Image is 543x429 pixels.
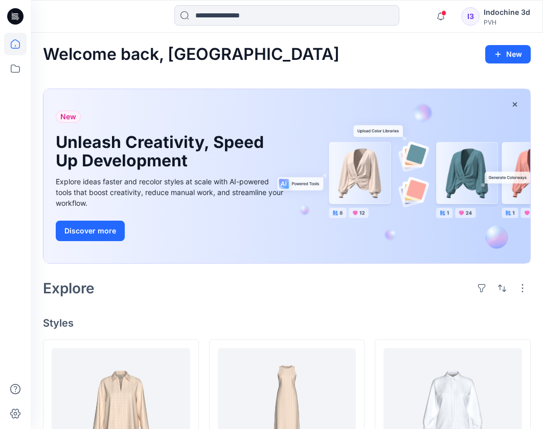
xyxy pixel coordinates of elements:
[484,18,530,26] div: PVH
[43,280,95,296] h2: Explore
[56,133,270,170] h1: Unleash Creativity, Speed Up Development
[43,45,340,64] h2: Welcome back, [GEOGRAPHIC_DATA]
[43,317,531,329] h4: Styles
[484,6,530,18] div: Indochine 3d
[485,45,531,63] button: New
[56,176,286,208] div: Explore ideas faster and recolor styles at scale with AI-powered tools that boost creativity, red...
[56,221,125,241] button: Discover more
[461,7,480,26] div: I3
[56,221,286,241] a: Discover more
[60,111,76,123] span: New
